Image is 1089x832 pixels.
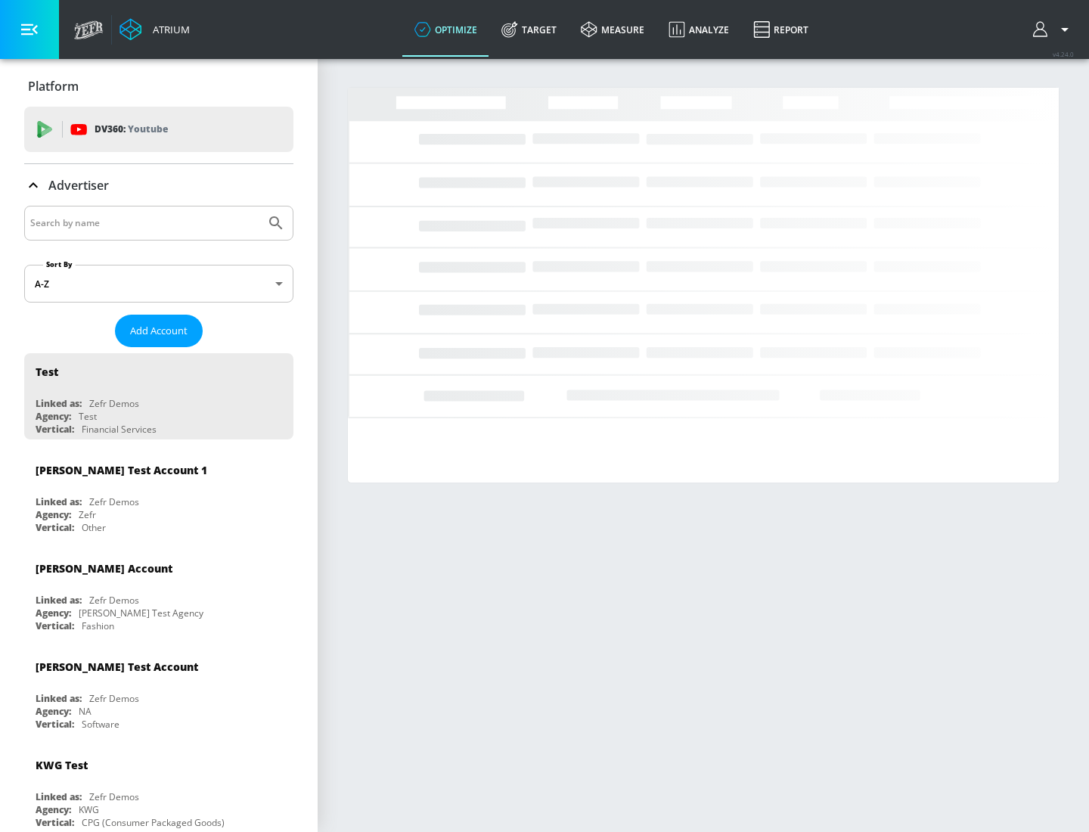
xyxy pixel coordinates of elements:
[402,2,489,57] a: optimize
[36,718,74,731] div: Vertical:
[79,803,99,816] div: KWG
[48,177,109,194] p: Advertiser
[489,2,569,57] a: Target
[30,213,259,233] input: Search by name
[24,452,293,538] div: [PERSON_NAME] Test Account 1Linked as:Zefr DemosAgency:ZefrVertical:Other
[89,594,139,607] div: Zefr Demos
[36,561,172,576] div: [PERSON_NAME] Account
[36,705,71,718] div: Agency:
[82,619,114,632] div: Fashion
[656,2,741,57] a: Analyze
[147,23,190,36] div: Atrium
[24,265,293,303] div: A-Z
[36,495,82,508] div: Linked as:
[24,164,293,206] div: Advertiser
[24,648,293,734] div: [PERSON_NAME] Test AccountLinked as:Zefr DemosAgency:NAVertical:Software
[43,259,76,269] label: Sort By
[24,353,293,439] div: TestLinked as:Zefr DemosAgency:TestVertical:Financial Services
[36,508,71,521] div: Agency:
[24,107,293,152] div: DV360: Youtube
[130,322,188,340] span: Add Account
[79,508,96,521] div: Zefr
[36,790,82,803] div: Linked as:
[24,65,293,107] div: Platform
[36,619,74,632] div: Vertical:
[128,121,168,137] p: Youtube
[89,495,139,508] div: Zefr Demos
[741,2,821,57] a: Report
[82,521,106,534] div: Other
[36,607,71,619] div: Agency:
[36,692,82,705] div: Linked as:
[36,803,71,816] div: Agency:
[36,423,74,436] div: Vertical:
[1053,50,1074,58] span: v 4.24.0
[36,463,207,477] div: [PERSON_NAME] Test Account 1
[119,18,190,41] a: Atrium
[79,410,97,423] div: Test
[36,397,82,410] div: Linked as:
[89,397,139,410] div: Zefr Demos
[36,816,74,829] div: Vertical:
[82,718,119,731] div: Software
[28,78,79,95] p: Platform
[82,423,157,436] div: Financial Services
[36,660,198,674] div: [PERSON_NAME] Test Account
[79,705,92,718] div: NA
[24,550,293,636] div: [PERSON_NAME] AccountLinked as:Zefr DemosAgency:[PERSON_NAME] Test AgencyVertical:Fashion
[82,816,225,829] div: CPG (Consumer Packaged Goods)
[89,692,139,705] div: Zefr Demos
[36,758,88,772] div: KWG Test
[36,521,74,534] div: Vertical:
[89,790,139,803] div: Zefr Demos
[115,315,203,347] button: Add Account
[79,607,203,619] div: [PERSON_NAME] Test Agency
[36,365,58,379] div: Test
[569,2,656,57] a: measure
[36,594,82,607] div: Linked as:
[36,410,71,423] div: Agency:
[95,121,168,138] p: DV360:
